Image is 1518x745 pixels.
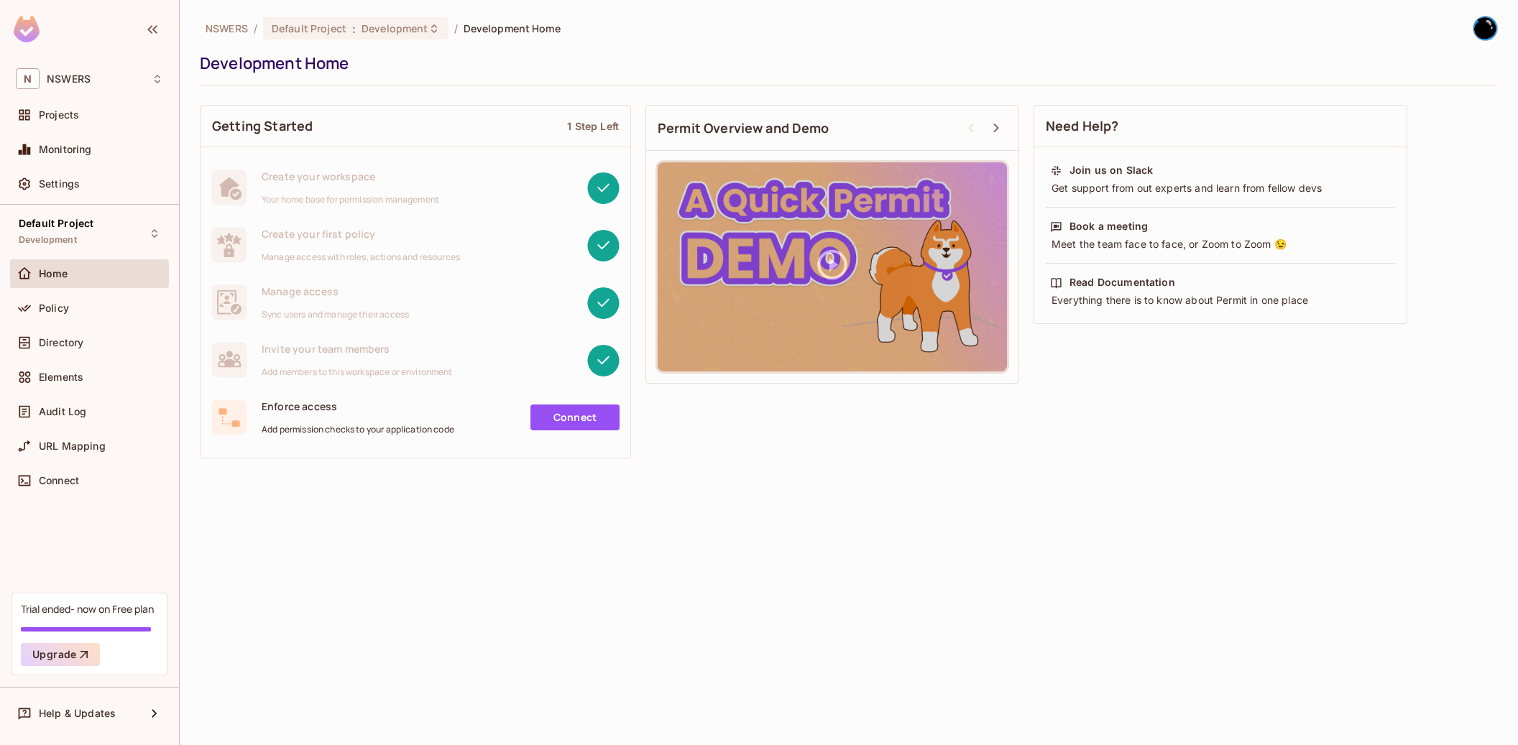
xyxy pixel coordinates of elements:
[1069,163,1153,177] div: Join us on Slack
[14,16,40,42] img: SReyMgAAAABJRU5ErkJggg==
[39,337,83,348] span: Directory
[1473,17,1497,40] img: Andrew Tarr
[262,309,409,320] span: Sync users and manage their access
[1069,219,1148,233] div: Book a meeting
[454,22,458,35] li: /
[206,22,248,35] span: the active workspace
[262,342,453,356] span: Invite your team members
[262,227,460,241] span: Create your first policy
[39,268,68,279] span: Home
[212,117,313,135] span: Getting Started
[272,22,346,35] span: Default Project
[530,404,620,430] a: Connect
[262,251,460,263] span: Manage access with roles, actions and resources
[21,643,100,666] button: Upgrade
[39,406,86,417] span: Audit Log
[262,366,453,378] span: Add members to this workspace or environment
[39,302,69,314] span: Policy
[262,424,454,435] span: Add permission checks to your application code
[39,144,92,155] span: Monitoring
[464,22,561,35] span: Development Home
[19,234,77,246] span: Development
[39,475,79,486] span: Connect
[200,52,1491,74] div: Development Home
[262,399,454,413] span: Enforce access
[39,109,79,121] span: Projects
[362,22,428,35] span: Development
[21,602,154,616] div: Trial ended- now on Free plan
[262,170,439,183] span: Create your workspace
[262,284,409,298] span: Manage access
[1050,181,1391,195] div: Get support from out experts and learn from fellow devs
[262,194,439,205] span: Your home base for permission management
[16,68,40,89] span: N
[1046,117,1119,135] span: Need Help?
[1069,275,1175,290] div: Read Documentation
[47,73,91,85] span: Workspace: NSWERS
[39,708,116,719] span: Help & Updates
[39,178,80,190] span: Settings
[658,119,829,137] span: Permit Overview and Demo
[39,440,106,452] span: URL Mapping
[39,371,83,383] span: Elements
[1050,293,1391,307] div: Everything there is to know about Permit in one place
[1050,237,1391,251] div: Meet the team face to face, or Zoom to Zoom 😉
[254,22,257,35] li: /
[351,23,356,34] span: :
[567,119,619,133] div: 1 Step Left
[19,218,93,229] span: Default Project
